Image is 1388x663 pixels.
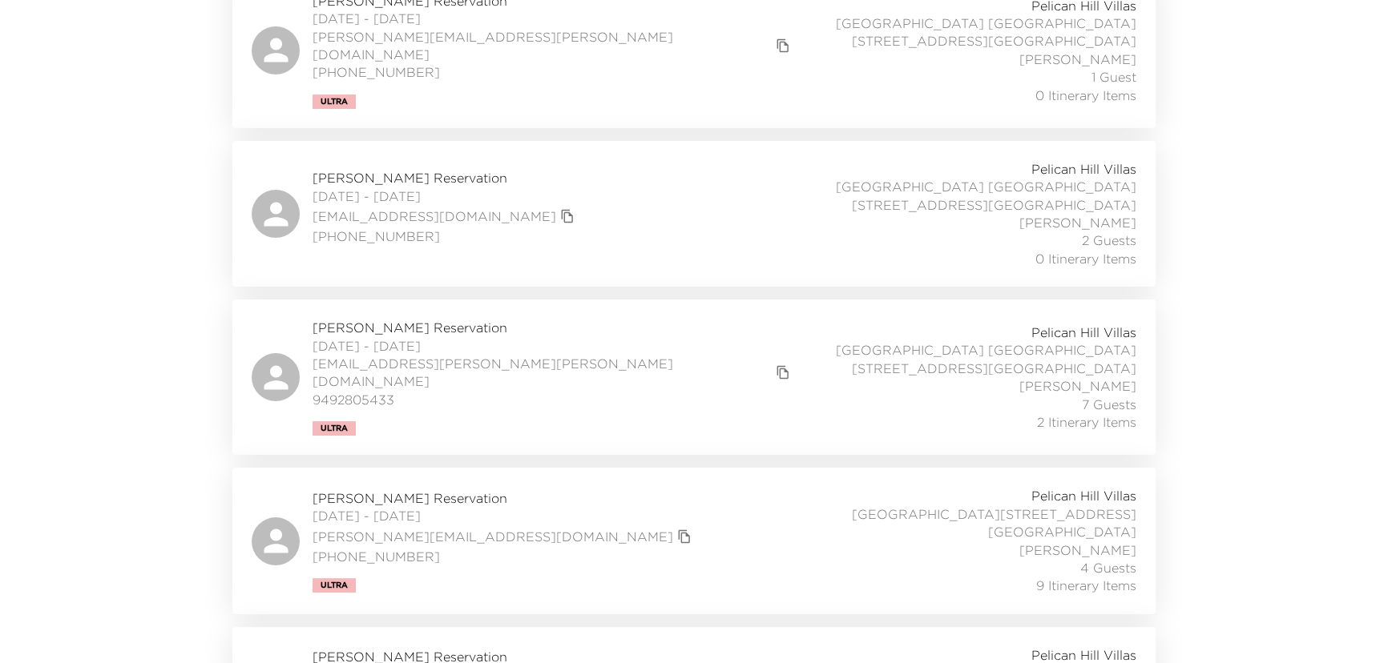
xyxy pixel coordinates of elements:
span: [PERSON_NAME] [1019,50,1136,68]
span: 1 Guest [1091,68,1136,86]
span: 0 Itinerary Items [1035,86,1136,104]
a: [PERSON_NAME] Reservation[DATE] - [DATE][EMAIL_ADDRESS][PERSON_NAME][PERSON_NAME][DOMAIN_NAME]cop... [232,299,1156,455]
button: copy primary member email [673,525,696,548]
span: [PERSON_NAME] Reservation [313,319,794,336]
span: [DATE] - [DATE] [313,507,696,524]
span: 0 Itinerary Items [1035,250,1136,267]
span: Ultra [321,97,348,106]
button: copy primary member email [556,205,579,227]
span: [DATE] - [DATE] [313,187,579,205]
a: [EMAIL_ADDRESS][DOMAIN_NAME] [313,207,556,225]
a: [PERSON_NAME] Reservation[DATE] - [DATE][PERSON_NAME][EMAIL_ADDRESS][DOMAIN_NAME]copy primary mem... [232,468,1156,613]
span: [GEOGRAPHIC_DATA] [GEOGRAPHIC_DATA][STREET_ADDRESS][GEOGRAPHIC_DATA] [794,341,1136,377]
button: copy primary member email [772,361,794,384]
span: [PERSON_NAME] [1019,214,1136,231]
span: [PHONE_NUMBER] [313,63,794,81]
a: [EMAIL_ADDRESS][PERSON_NAME][PERSON_NAME][DOMAIN_NAME] [313,355,772,391]
span: [PHONE_NUMBER] [313,548,696,565]
span: Pelican Hill Villas [1031,323,1136,341]
span: 2 Itinerary Items [1037,413,1136,431]
span: [PERSON_NAME] [1019,377,1136,395]
span: 9492805433 [313,391,794,408]
span: [PERSON_NAME] Reservation [313,169,579,187]
span: 7 Guests [1082,396,1136,413]
span: Pelican Hill Villas [1031,487,1136,504]
span: [DATE] - [DATE] [313,337,794,355]
span: [PHONE_NUMBER] [313,227,579,245]
span: [PERSON_NAME] Reservation [313,489,696,507]
span: [DATE] - [DATE] [313,10,794,27]
span: 4 Guests [1080,559,1136,577]
a: [PERSON_NAME][EMAIL_ADDRESS][PERSON_NAME][DOMAIN_NAME] [313,28,772,64]
span: 2 Guests [1082,231,1136,249]
span: 9 Itinerary Items [1036,577,1136,594]
span: [PERSON_NAME] [1019,541,1136,559]
a: [PERSON_NAME][EMAIL_ADDRESS][DOMAIN_NAME] [313,528,673,545]
span: [GEOGRAPHIC_DATA][STREET_ADDRESS][GEOGRAPHIC_DATA] [782,505,1136,541]
a: [PERSON_NAME] Reservation[DATE] - [DATE][EMAIL_ADDRESS][DOMAIN_NAME]copy primary member email[PHO... [232,141,1156,287]
span: [GEOGRAPHIC_DATA] [GEOGRAPHIC_DATA][STREET_ADDRESS][GEOGRAPHIC_DATA] [782,178,1136,214]
span: Ultra [321,424,348,433]
span: Pelican Hill Villas [1031,160,1136,178]
span: Ultra [321,581,348,590]
button: copy primary member email [772,34,794,57]
span: [GEOGRAPHIC_DATA] [GEOGRAPHIC_DATA][STREET_ADDRESS][GEOGRAPHIC_DATA] [794,14,1136,50]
